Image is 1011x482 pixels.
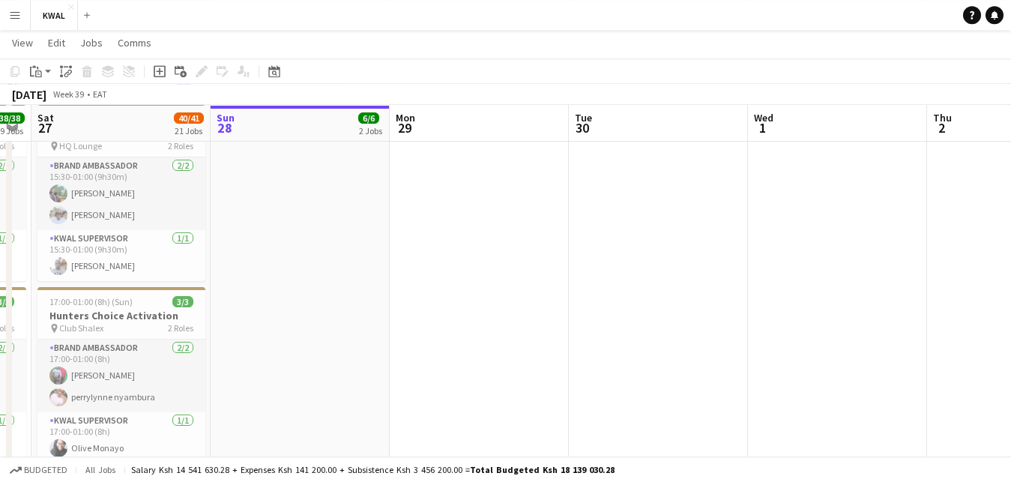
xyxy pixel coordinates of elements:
span: 3/3 [172,296,193,307]
span: All jobs [82,464,118,475]
button: Budgeted [7,462,70,478]
app-card-role: Brand Ambassador2/215:30-01:00 (9h30m)[PERSON_NAME][PERSON_NAME] [37,157,205,230]
div: [DATE] [12,87,46,102]
app-card-role: KWAL SUPERVISOR1/115:30-01:00 (9h30m)[PERSON_NAME] [37,230,205,281]
app-job-card: 15:30-01:00 (9h30m) (Sun)3/3Hunters Choice Activation HQ Lounge2 RolesBrand Ambassador2/215:30-01... [37,105,205,281]
span: HQ Lounge [59,140,102,151]
div: EAT [93,88,107,100]
span: 2 [931,119,952,136]
span: Mon [396,111,415,124]
div: 2 Jobs [359,125,382,136]
a: View [6,33,39,52]
span: 30 [573,119,592,136]
app-card-role: KWAL SUPERVISOR1/117:00-01:00 (8h)Olive Monayo [37,412,205,463]
span: Week 39 [49,88,87,100]
span: 2 Roles [168,140,193,151]
span: Tue [575,111,592,124]
span: 28 [214,119,235,136]
app-card-role: Brand Ambassador2/217:00-01:00 (8h)[PERSON_NAME]perrylynne nyambura [37,340,205,412]
span: Edit [48,36,65,49]
span: 27 [35,119,54,136]
span: Budgeted [24,465,67,475]
span: Sat [37,111,54,124]
app-job-card: 17:00-01:00 (8h) (Sun)3/3Hunters Choice Activation Club Shalex2 RolesBrand Ambassador2/217:00-01:... [37,287,205,463]
div: Salary Ksh 14 541 630.28 + Expenses Ksh 141 200.00 + Subsistence Ksh 3 456 200.00 = [131,464,615,475]
span: 2 Roles [168,322,193,334]
span: Sun [217,111,235,124]
span: Wed [754,111,773,124]
span: 1 [752,119,773,136]
a: Comms [112,33,157,52]
span: 17:00-01:00 (8h) (Sun) [49,296,133,307]
span: Thu [933,111,952,124]
span: 6/6 [358,112,379,124]
a: Edit [42,33,71,52]
span: View [12,36,33,49]
div: 21 Jobs [175,125,203,136]
span: Comms [118,36,151,49]
button: KWAL [31,1,78,30]
span: Total Budgeted Ksh 18 139 030.28 [470,464,615,475]
span: Jobs [80,36,103,49]
span: 29 [393,119,415,136]
h3: Hunters Choice Activation [37,309,205,322]
span: 40/41 [174,112,204,124]
a: Jobs [74,33,109,52]
span: Club Shalex [59,322,103,334]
